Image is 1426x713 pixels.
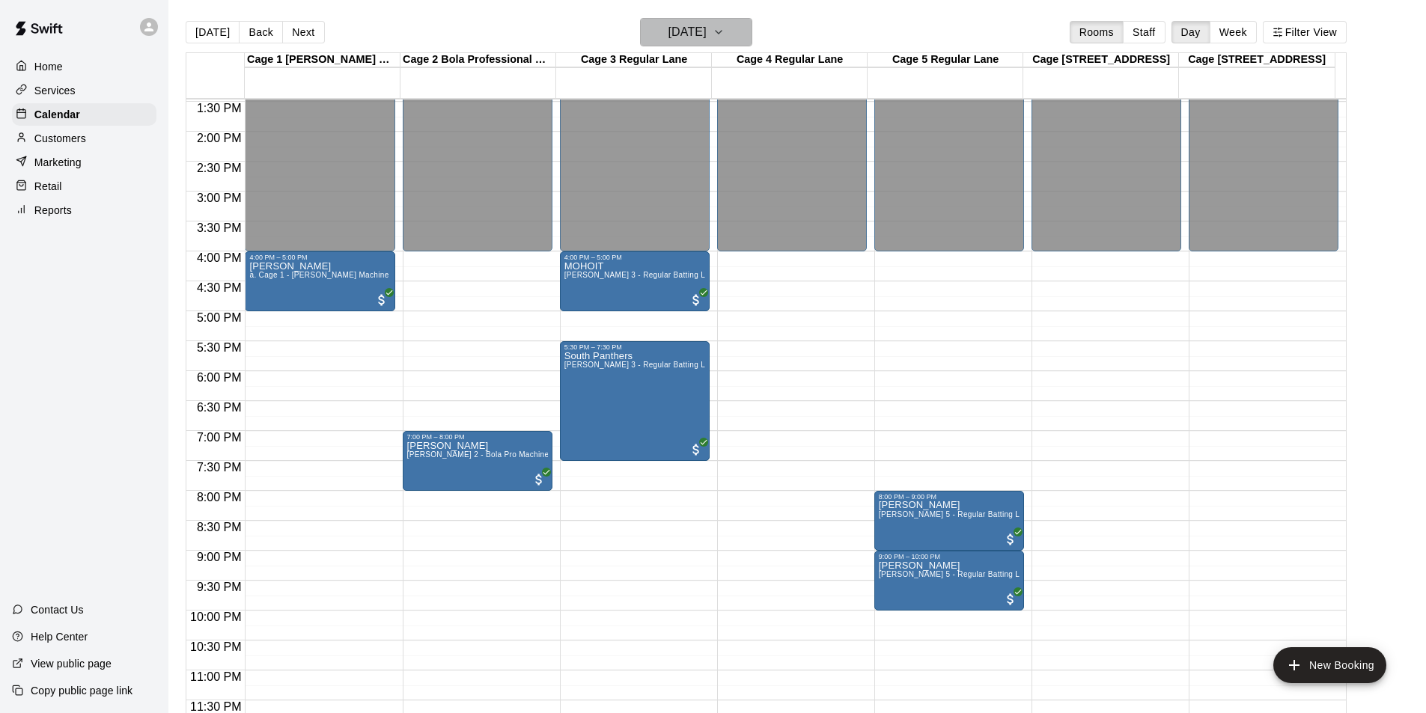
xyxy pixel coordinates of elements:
[245,251,394,311] div: 4:00 PM – 5:00 PM: Raheel K
[193,341,246,354] span: 5:30 PM
[689,293,704,307] span: All customers have paid
[31,602,84,617] p: Contact Us
[186,700,245,713] span: 11:30 PM
[12,55,156,78] a: Home
[193,251,246,264] span: 4:00 PM
[874,491,1024,551] div: 8:00 PM – 9:00 PM: Ajay Bhora
[193,491,246,504] span: 8:00 PM
[249,254,390,261] div: 4:00 PM – 5:00 PM
[193,521,246,533] span: 8:30 PM
[12,151,156,174] a: Marketing
[874,551,1024,611] div: 9:00 PM – 10:00 PM: Ajay Bhora
[31,683,132,698] p: Copy public page link
[689,442,704,457] span: All customers have paid
[31,656,112,671] p: View public page
[560,341,710,461] div: 5:30 PM – 7:30 PM: South Panthers
[407,450,569,459] span: [PERSON_NAME] 2 - Bola Pro Machine Lane
[640,18,752,46] button: [DATE]
[282,21,324,43] button: Next
[34,107,80,122] p: Calendar
[1023,53,1179,67] div: Cage [STREET_ADDRESS]
[186,21,240,43] button: [DATE]
[239,21,283,43] button: Back
[193,192,246,204] span: 3:00 PM
[879,570,1033,578] span: [PERSON_NAME] 5 - Regular Batting Lane
[400,53,556,67] div: Cage 2 Bola Professional Machine
[1123,21,1166,43] button: Staff
[186,640,245,653] span: 10:30 PM
[879,510,1033,518] span: [PERSON_NAME] 5 - Regular Batting Lane
[868,53,1023,67] div: Cage 5 Regular Lane
[1070,21,1124,43] button: Rooms
[193,132,246,144] span: 2:00 PM
[34,131,86,146] p: Customers
[193,281,246,294] span: 4:30 PM
[34,83,76,98] p: Services
[712,53,868,67] div: Cage 4 Regular Lane
[407,433,548,441] div: 7:00 PM – 8:00 PM
[34,179,62,194] p: Retail
[879,553,1020,560] div: 9:00 PM – 10:00 PM
[193,221,246,234] span: 3:30 PM
[31,629,88,644] p: Help Center
[245,53,400,67] div: Cage 1 [PERSON_NAME] Machine
[12,199,156,221] a: Reports
[560,251,710,311] div: 4:00 PM – 5:00 PM: MOHOIT
[12,175,156,198] a: Retail
[34,59,63,74] p: Home
[193,162,246,174] span: 2:30 PM
[556,53,712,67] div: Cage 3 Regular Lane
[1003,592,1018,607] span: All customers have paid
[564,271,719,279] span: [PERSON_NAME] 3 - Regular Batting Lane
[12,103,156,126] a: Calendar
[879,493,1020,501] div: 8:00 PM – 9:00 PM
[1210,21,1257,43] button: Week
[249,271,389,279] span: a. Cage 1 - [PERSON_NAME] Machine
[34,155,82,170] p: Marketing
[186,611,245,623] span: 10:00 PM
[186,670,245,683] span: 11:00 PM
[564,254,705,261] div: 4:00 PM – 5:00 PM
[193,581,246,593] span: 9:30 PM
[193,102,246,114] span: 1:30 PM
[34,203,72,218] p: Reports
[1179,53,1335,67] div: Cage [STREET_ADDRESS]
[193,311,246,324] span: 5:00 PM
[564,343,705,351] div: 5:30 PM – 7:30 PM
[1003,532,1018,547] span: All customers have paid
[1273,647,1386,683] button: add
[1171,21,1210,43] button: Day
[193,401,246,414] span: 6:30 PM
[193,461,246,474] span: 7:30 PM
[1263,21,1347,43] button: Filter View
[193,431,246,444] span: 7:00 PM
[374,293,389,307] span: All customers have paid
[12,127,156,150] a: Customers
[668,22,707,43] h6: [DATE]
[193,371,246,384] span: 6:00 PM
[564,361,719,369] span: [PERSON_NAME] 3 - Regular Batting Lane
[12,79,156,102] a: Services
[403,431,552,491] div: 7:00 PM – 8:00 PM: Rama Chemitiganti
[531,472,546,487] span: All customers have paid
[193,551,246,563] span: 9:00 PM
